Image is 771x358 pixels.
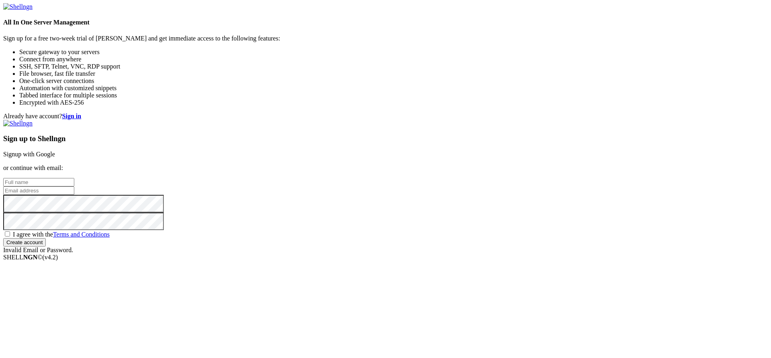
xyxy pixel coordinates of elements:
span: I agree with the [13,231,110,238]
a: Terms and Conditions [53,231,110,238]
b: NGN [23,254,38,261]
p: Sign up for a free two-week trial of [PERSON_NAME] and get immediate access to the following feat... [3,35,768,42]
li: File browser, fast file transfer [19,70,768,77]
li: Automation with customized snippets [19,85,768,92]
p: or continue with email: [3,164,768,172]
div: Already have account? [3,113,768,120]
div: Invalid Email or Password. [3,247,768,254]
li: One-click server connections [19,77,768,85]
a: Signup with Google [3,151,55,158]
li: Connect from anywhere [19,56,768,63]
span: SHELL © [3,254,58,261]
h3: Sign up to Shellngn [3,134,768,143]
img: Shellngn [3,3,33,10]
input: I agree with theTerms and Conditions [5,231,10,237]
li: Encrypted with AES-256 [19,99,768,106]
li: SSH, SFTP, Telnet, VNC, RDP support [19,63,768,70]
h4: All In One Server Management [3,19,768,26]
img: Shellngn [3,120,33,127]
input: Full name [3,178,74,186]
li: Tabbed interface for multiple sessions [19,92,768,99]
span: 4.2.0 [43,254,58,261]
input: Create account [3,238,46,247]
input: Email address [3,186,74,195]
li: Secure gateway to your servers [19,49,768,56]
a: Sign in [62,113,82,119]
